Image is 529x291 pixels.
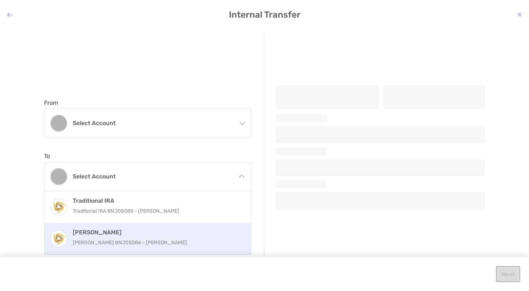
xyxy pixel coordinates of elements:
label: From [44,99,58,106]
p: Traditional IRA 8NJ05085 - [PERSON_NAME] [73,206,238,216]
h4: Traditional IRA [73,197,238,204]
h4: Select account [73,120,231,127]
label: To [44,153,50,160]
h4: [PERSON_NAME] [73,229,238,236]
img: Traditional IRA [51,199,67,215]
p: [PERSON_NAME] 8NJ05086 - [PERSON_NAME] [73,238,238,247]
h4: Select account [73,173,231,180]
img: Roth IRA [51,231,67,246]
